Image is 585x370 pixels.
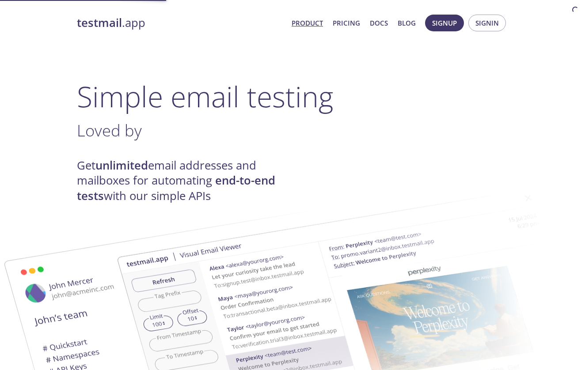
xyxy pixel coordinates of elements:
[475,17,499,29] span: Signin
[77,15,122,30] strong: testmail
[292,17,323,29] a: Product
[425,15,464,31] button: Signup
[333,17,360,29] a: Pricing
[468,15,506,31] button: Signin
[77,79,508,113] h1: Simple email testing
[95,158,148,173] strong: unlimited
[398,17,416,29] a: Blog
[432,17,457,29] span: Signup
[77,15,285,30] a: testmail.app
[77,158,292,204] h4: Get email addresses and mailboxes for automating with our simple APIs
[370,17,388,29] a: Docs
[77,173,275,203] strong: end-to-end tests
[77,119,142,141] span: Loved by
